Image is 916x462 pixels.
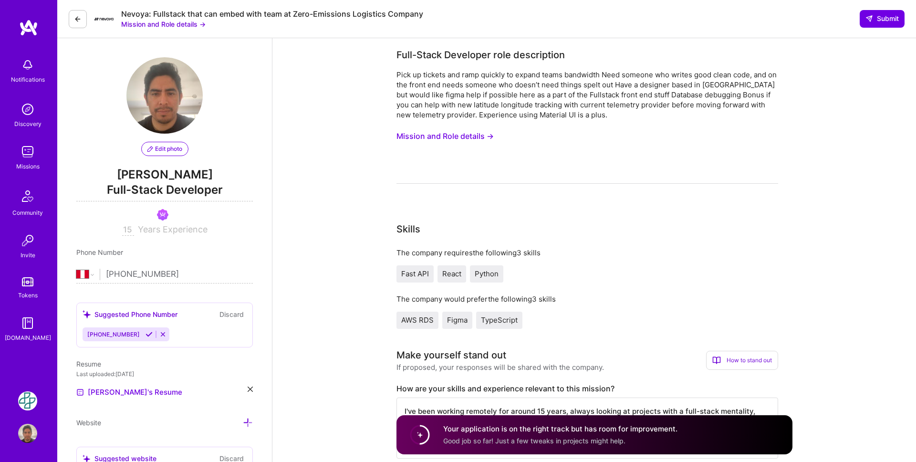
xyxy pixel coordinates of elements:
span: Fast API [401,269,429,278]
div: The company would prefer the following 3 skills [396,294,778,304]
button: Edit photo [141,142,188,156]
div: If proposed, your responses will be shared with the company. [396,362,604,372]
span: Resume [76,360,101,368]
img: Been on Mission [157,209,168,220]
i: icon LeftArrowDark [74,15,82,23]
h4: Your application is on the right track but has room for improvement. [443,424,677,434]
span: Good job so far! Just a few tweaks in projects might help. [443,437,625,445]
i: Reject [159,331,167,338]
i: Accept [146,331,153,338]
img: Company Logo [94,10,114,29]
img: Resume [76,388,84,396]
div: Skills [396,222,420,236]
div: Community [12,208,43,218]
button: Mission and Role details → [396,127,494,145]
div: The company requires the following 3 skills [396,248,778,258]
span: [PERSON_NAME] [76,168,253,182]
span: Website [76,419,101,427]
div: Suggested Phone Number [83,309,177,319]
div: Nevoya: Fullstack that can embed with team at Zero-Emissions Logistics Company [121,9,423,19]
div: Make yourself stand out [396,348,506,362]
i: icon Close [248,387,253,392]
span: Edit photo [147,145,182,153]
div: Tokens [18,290,38,300]
div: How to stand out [706,351,778,370]
a: User Avatar [16,424,40,443]
span: Figma [447,315,468,325]
span: Python [475,269,499,278]
button: Mission and Role details → [121,19,206,29]
input: XX [122,224,134,236]
a: Counter Health: Team for Counter Health [16,391,40,410]
div: Last uploaded: [DATE] [76,369,253,379]
img: teamwork [18,142,37,161]
div: Full-Stack Developer role description [396,48,565,62]
span: Full-Stack Developer [76,182,253,201]
img: logo [19,19,38,36]
img: User Avatar [126,57,203,134]
div: [DOMAIN_NAME] [5,333,51,343]
i: icon PencilPurple [147,146,153,152]
button: Discard [217,309,247,320]
span: React [442,269,461,278]
i: icon BookOpen [712,356,721,365]
input: +1 (000) 000-0000 [106,261,253,288]
div: Missions [16,161,40,171]
div: Pick up tickets and ramp quickly to expand teams bandwidth Need someone who writes good clean cod... [396,70,778,120]
button: Submit [860,10,905,27]
img: User Avatar [18,424,37,443]
img: bell [18,55,37,74]
label: How are your skills and experience relevant to this mission? [396,384,778,394]
span: AWS RDS [401,315,434,325]
div: Invite [21,250,35,260]
textarea: I've been working remotely for around 15 years, always looking at projects with a full-stack ment... [396,398,778,459]
div: Discovery [14,119,42,129]
span: Submit [865,14,899,23]
img: tokens [22,277,33,286]
span: Phone Number [76,248,123,256]
img: discovery [18,100,37,119]
a: [PERSON_NAME]'s Resume [76,387,182,398]
img: Counter Health: Team for Counter Health [18,391,37,410]
span: [PHONE_NUMBER] [87,331,140,338]
div: Notifications [11,74,45,84]
img: guide book [18,314,37,333]
span: Years Experience [138,224,208,234]
i: icon SuggestedTeams [83,310,91,318]
span: TypeScript [481,315,518,325]
i: icon SendLight [865,15,873,22]
img: Invite [18,231,37,250]
img: Community [16,185,39,208]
